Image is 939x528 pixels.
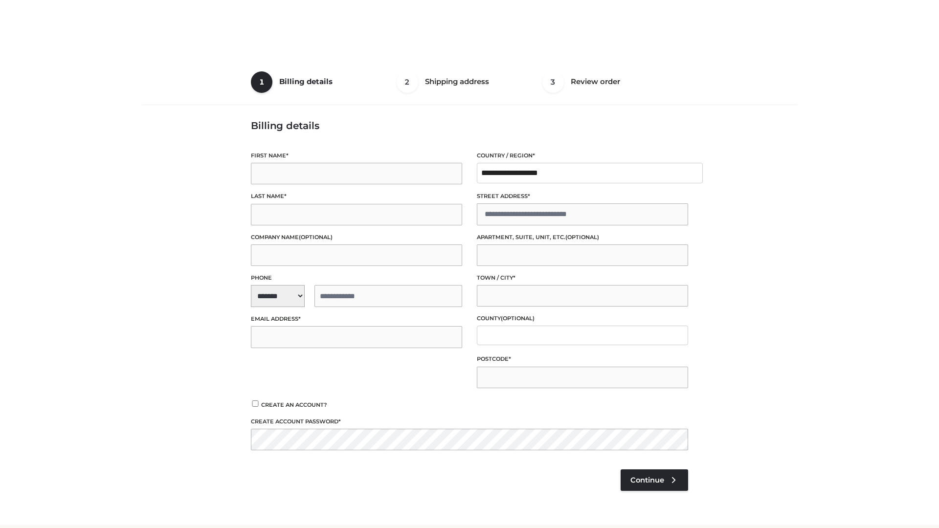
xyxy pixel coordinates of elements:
span: Review order [571,77,620,86]
span: Create an account? [261,401,327,408]
label: Create account password [251,417,688,426]
span: (optional) [501,315,535,322]
label: Phone [251,273,462,283]
span: Billing details [279,77,333,86]
input: Create an account? [251,400,260,407]
span: 1 [251,71,272,93]
span: 3 [542,71,564,93]
span: Shipping address [425,77,489,86]
label: Street address [477,192,688,201]
label: County [477,314,688,323]
label: Postcode [477,354,688,364]
label: Town / City [477,273,688,283]
span: Continue [630,476,664,484]
label: Company name [251,233,462,242]
a: Continue [621,469,688,491]
h3: Billing details [251,120,688,132]
span: 2 [397,71,418,93]
label: First name [251,151,462,160]
label: Apartment, suite, unit, etc. [477,233,688,242]
label: Email address [251,314,462,324]
label: Country / Region [477,151,688,160]
span: (optional) [299,234,333,241]
span: (optional) [565,234,599,241]
label: Last name [251,192,462,201]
